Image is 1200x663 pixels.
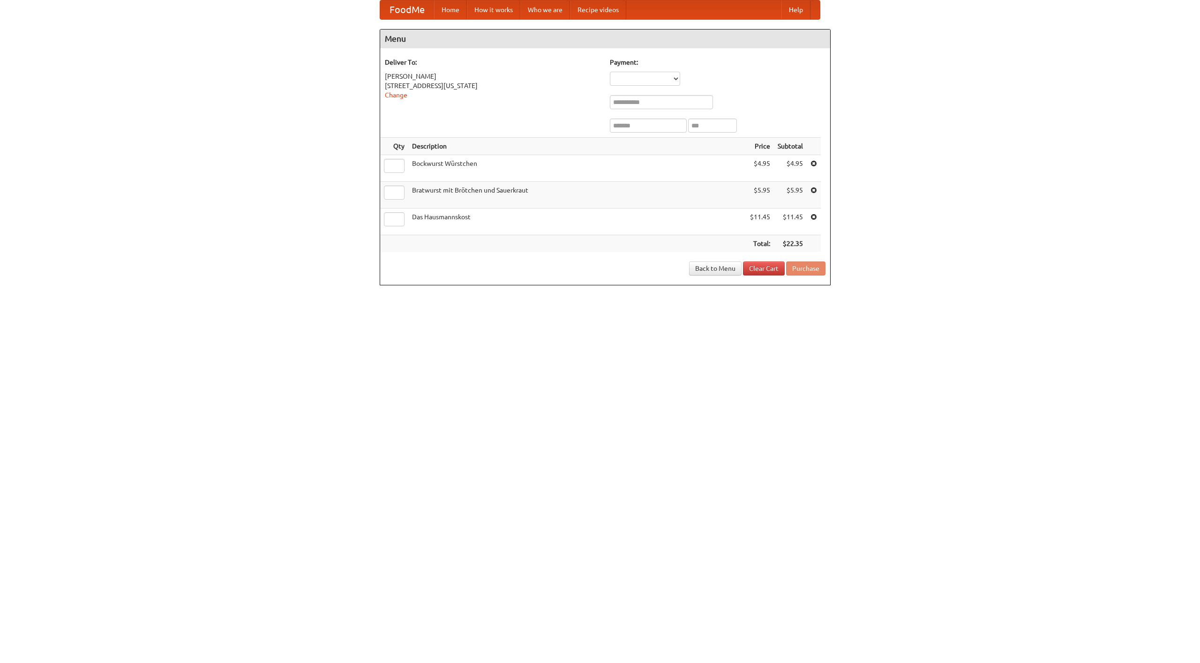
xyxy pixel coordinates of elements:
[746,182,774,209] td: $5.95
[380,30,830,48] h4: Menu
[786,261,825,276] button: Purchase
[380,138,408,155] th: Qty
[774,138,807,155] th: Subtotal
[385,58,600,67] h5: Deliver To:
[408,155,746,182] td: Bockwurst Würstchen
[610,58,825,67] h5: Payment:
[570,0,626,19] a: Recipe videos
[689,261,742,276] a: Back to Menu
[385,81,600,90] div: [STREET_ADDRESS][US_STATE]
[385,72,600,81] div: [PERSON_NAME]
[746,138,774,155] th: Price
[746,209,774,235] td: $11.45
[408,209,746,235] td: Das Hausmannskost
[408,182,746,209] td: Bratwurst mit Brötchen und Sauerkraut
[746,155,774,182] td: $4.95
[743,261,785,276] a: Clear Cart
[746,235,774,253] th: Total:
[467,0,520,19] a: How it works
[774,235,807,253] th: $22.35
[774,155,807,182] td: $4.95
[774,182,807,209] td: $5.95
[434,0,467,19] a: Home
[385,91,407,99] a: Change
[520,0,570,19] a: Who we are
[380,0,434,19] a: FoodMe
[781,0,810,19] a: Help
[408,138,746,155] th: Description
[774,209,807,235] td: $11.45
